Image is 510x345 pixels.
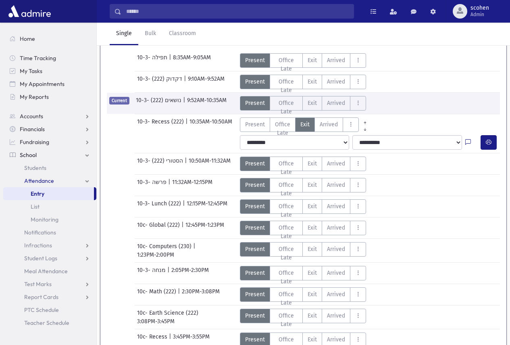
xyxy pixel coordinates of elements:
[3,148,96,161] a: School
[172,178,212,192] span: 11:32AM-12:15PM
[178,287,182,302] span: |
[240,242,366,257] div: AttTypes
[3,200,96,213] a: List
[327,181,345,189] span: Arrived
[308,269,317,277] span: Exit
[185,157,189,171] span: |
[240,309,366,323] div: AttTypes
[275,120,290,137] span: Office Late
[137,178,168,192] span: 10-3- פרשה
[327,245,345,253] span: Arrived
[327,202,345,211] span: Arrived
[245,245,265,253] span: Present
[137,199,183,214] span: 10-3- Lunch (222)
[308,202,317,211] span: Exit
[320,120,338,129] span: Arrived
[275,159,298,176] span: Office Late
[181,221,185,235] span: |
[308,245,317,253] span: Exit
[245,224,265,232] span: Present
[3,252,96,265] a: Student Logs
[187,96,227,111] span: 9:52AM-10:35AM
[187,199,227,214] span: 12:15PM-12:45PM
[121,4,354,19] input: Search
[20,54,56,62] span: Time Tracking
[327,290,345,299] span: Arrived
[183,96,187,111] span: |
[109,97,129,105] span: Current
[3,52,96,65] a: Time Tracking
[245,181,265,189] span: Present
[24,164,46,171] span: Students
[20,67,42,75] span: My Tasks
[327,77,345,86] span: Arrived
[327,312,345,320] span: Arrived
[20,138,49,146] span: Fundraising
[308,77,317,86] span: Exit
[245,312,265,320] span: Present
[3,239,96,252] a: Infractions
[308,99,317,107] span: Exit
[3,136,96,148] a: Fundraising
[245,202,265,211] span: Present
[3,110,96,123] a: Accounts
[137,242,193,251] span: 10c- Computers (230)
[245,159,265,168] span: Present
[275,181,298,198] span: Office Late
[240,266,366,280] div: AttTypes
[31,203,40,210] span: List
[6,3,53,19] img: AdmirePro
[24,268,68,275] span: Meal Attendance
[169,53,173,68] span: |
[167,266,171,280] span: |
[24,293,58,301] span: Report Cards
[137,75,184,89] span: 10-3- דקדוק (222)
[327,224,345,232] span: Arrived
[135,39,177,46] i: [DATE] Sessions:
[275,290,298,307] span: Office Late
[308,290,317,299] span: Exit
[24,306,59,314] span: PTC Schedule
[182,287,220,302] span: 2:30PM-3:08PM
[308,224,317,232] span: Exit
[240,117,371,132] div: AttTypes
[245,290,265,299] span: Present
[24,319,69,326] span: Teacher Schedule
[327,56,345,65] span: Arrived
[240,75,366,89] div: AttTypes
[137,157,185,171] span: 10-3- הסטורי (222)
[20,125,45,133] span: Financials
[275,312,298,328] span: Office Late
[20,80,65,88] span: My Appointments
[327,269,345,277] span: Arrived
[275,245,298,262] span: Office Late
[137,317,175,326] span: 3:08PM-3:45PM
[24,177,54,184] span: Attendance
[188,75,225,89] span: 9:10AM-9:52AM
[138,23,162,45] a: Bulk
[137,287,178,302] span: 10c- Math (222)
[24,229,56,236] span: Notifications
[275,77,298,94] span: Office Late
[24,280,52,288] span: Test Marks
[162,23,202,45] a: Classroom
[20,113,43,120] span: Accounts
[3,291,96,303] a: Report Cards
[240,221,366,235] div: AttTypes
[185,221,224,235] span: 12:45PM-1:23PM
[31,190,44,197] span: Entry
[3,278,96,291] a: Test Marks
[185,117,189,132] span: |
[3,213,96,226] a: Monitoring
[137,266,167,280] span: 10-3- מנחה
[308,56,317,65] span: Exit
[240,199,366,214] div: AttTypes
[137,251,174,259] span: 1:23PM-2:00PM
[3,226,96,239] a: Notifications
[359,124,371,130] a: All Later
[3,90,96,103] a: My Reports
[245,77,265,86] span: Present
[240,178,366,192] div: AttTypes
[240,287,366,302] div: AttTypes
[184,75,188,89] span: |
